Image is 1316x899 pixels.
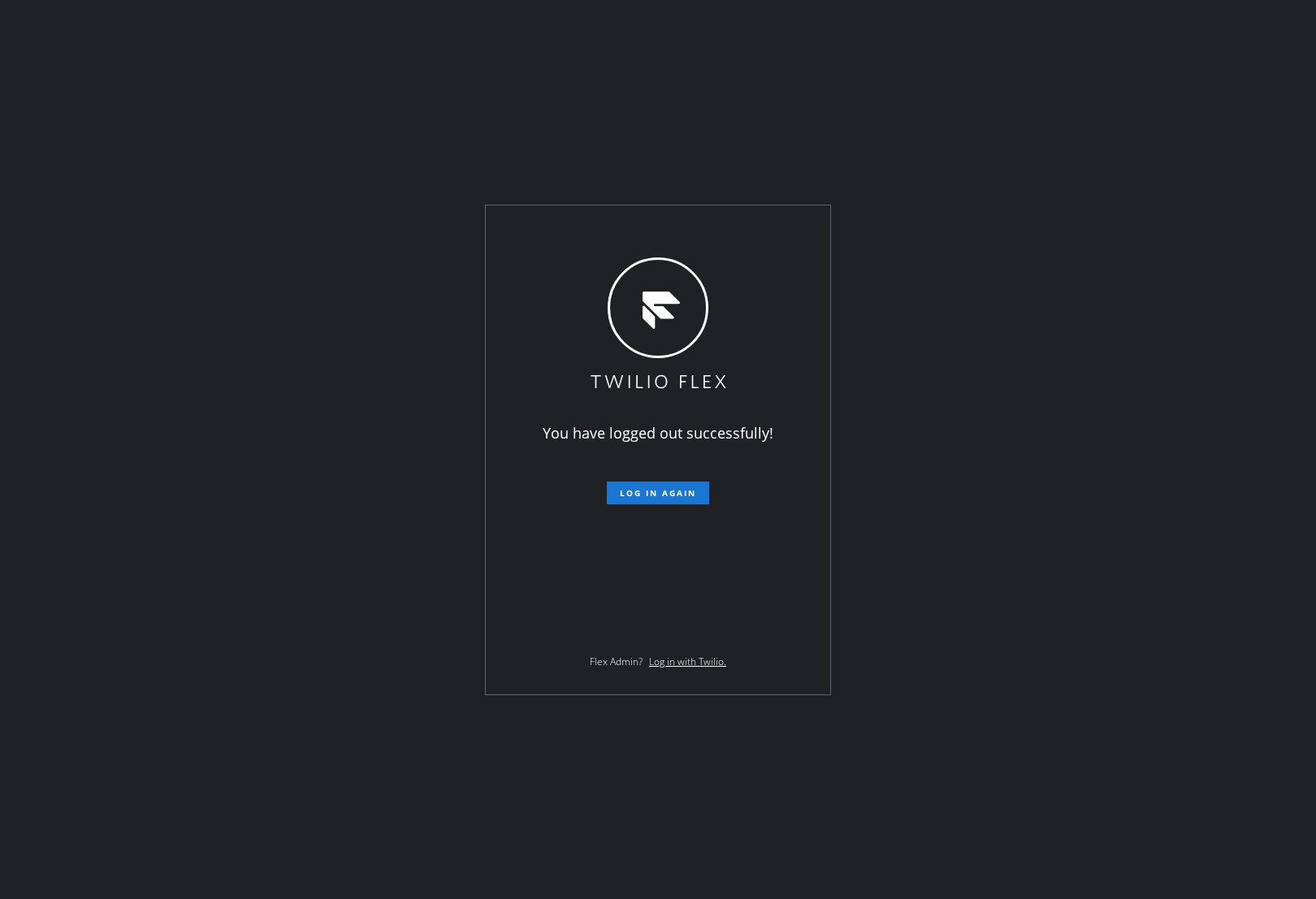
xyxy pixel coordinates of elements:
a: Log in with Twilio. [649,655,726,668]
span: Log in again [620,487,696,499]
span: You have logged out successfully! [543,423,773,443]
button: Log in again [607,482,709,504]
span: Flex Admin? [590,655,643,668]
